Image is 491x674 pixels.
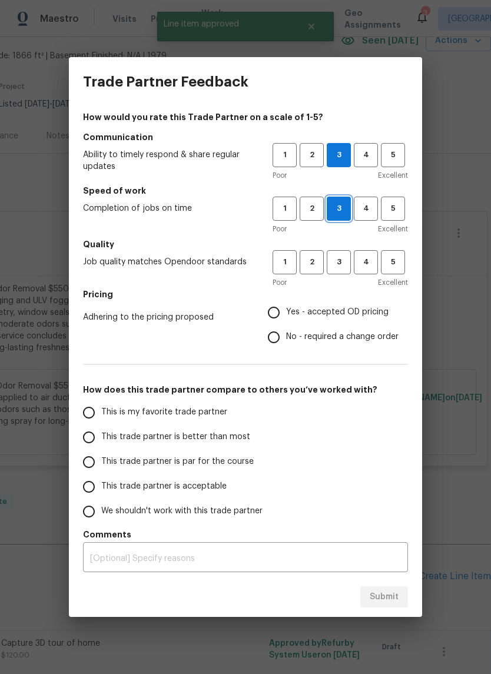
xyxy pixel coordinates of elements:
span: 2 [301,148,323,162]
h5: Quality [83,238,408,250]
span: We shouldn't work with this trade partner [101,505,263,517]
span: 3 [327,148,350,162]
button: 1 [273,197,297,221]
h5: Speed of work [83,185,408,197]
h4: How would you rate this Trade Partner on a scale of 1-5? [83,111,408,123]
span: Excellent [378,170,408,181]
button: 4 [354,143,378,167]
button: 4 [354,197,378,221]
span: This is my favorite trade partner [101,406,227,419]
span: 5 [382,148,404,162]
button: 1 [273,250,297,274]
h5: How does this trade partner compare to others you’ve worked with? [83,384,408,396]
div: How does this trade partner compare to others you’ve worked with? [83,400,408,524]
button: 5 [381,143,405,167]
button: 5 [381,250,405,274]
button: 3 [327,250,351,274]
span: 3 [327,202,350,215]
span: This trade partner is par for the course [101,456,254,468]
h5: Comments [83,529,408,540]
button: 5 [381,197,405,221]
span: 1 [274,202,296,215]
span: 5 [382,255,404,269]
span: 2 [301,255,323,269]
span: 4 [355,148,377,162]
span: Excellent [378,223,408,235]
span: Completion of jobs on time [83,202,254,214]
button: 2 [300,143,324,167]
h3: Trade Partner Feedback [83,74,248,90]
span: This trade partner is acceptable [101,480,227,493]
span: 5 [382,202,404,215]
h5: Communication [83,131,408,143]
span: Poor [273,223,287,235]
span: 1 [274,255,296,269]
span: This trade partner is better than most [101,431,250,443]
span: Yes - accepted OD pricing [286,306,389,318]
span: Job quality matches Opendoor standards [83,256,254,268]
span: No - required a change order [286,331,399,343]
div: Pricing [268,300,408,350]
button: 1 [273,143,297,167]
button: 4 [354,250,378,274]
button: 3 [327,143,351,167]
span: 4 [355,255,377,269]
span: Excellent [378,277,408,288]
button: 2 [300,197,324,221]
span: 4 [355,202,377,215]
span: Poor [273,170,287,181]
span: Poor [273,277,287,288]
span: Ability to timely respond & share regular updates [83,149,254,172]
h5: Pricing [83,288,408,300]
button: 3 [327,197,351,221]
button: 2 [300,250,324,274]
span: 2 [301,202,323,215]
span: 3 [328,255,350,269]
span: Adhering to the pricing proposed [83,311,249,323]
span: 1 [274,148,296,162]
